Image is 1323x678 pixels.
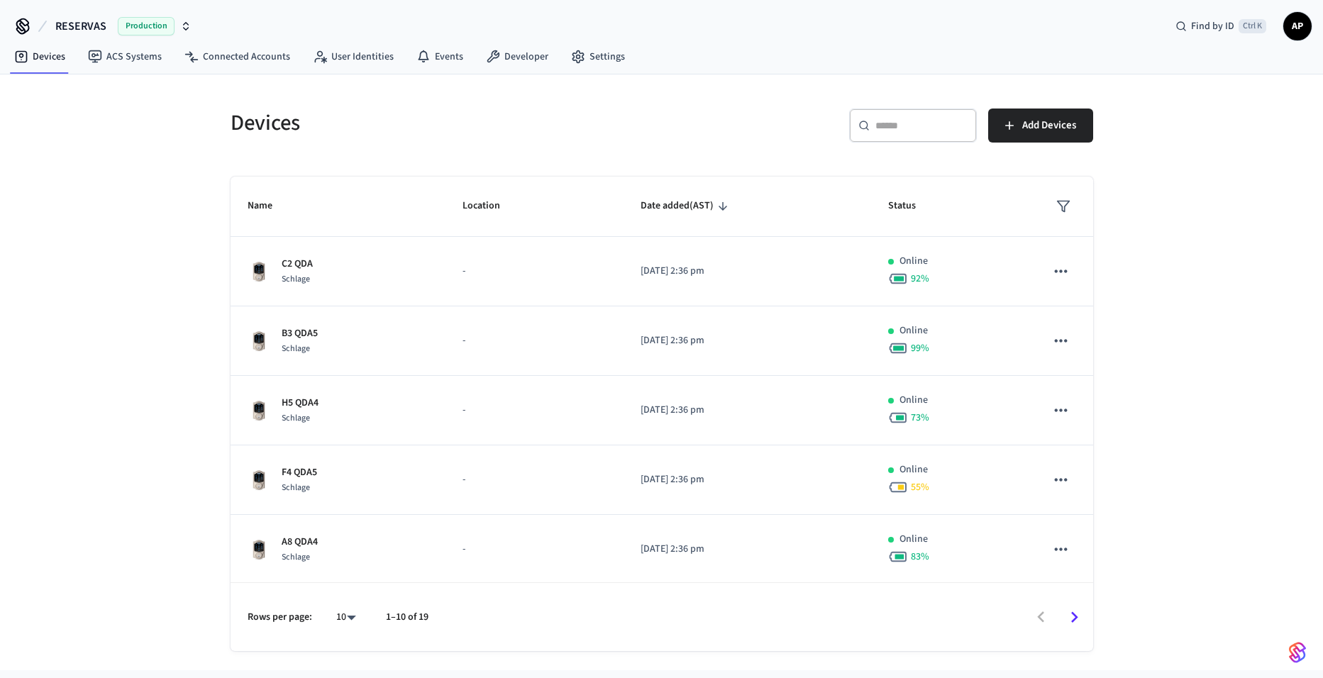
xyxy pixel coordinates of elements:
[911,550,929,564] span: 83 %
[641,472,854,487] p: [DATE] 2:36 pm
[248,330,270,352] img: Schlage Sense Smart Deadbolt with Camelot Trim, Front
[1022,116,1076,135] span: Add Devices
[386,610,428,625] p: 1–10 of 19
[641,542,854,557] p: [DATE] 2:36 pm
[463,472,606,487] p: -
[475,44,560,70] a: Developer
[911,411,929,425] span: 73 %
[641,264,854,279] p: [DATE] 2:36 pm
[1283,12,1312,40] button: AP
[282,412,310,424] span: Schlage
[282,396,319,411] p: H5 QDA4
[463,195,519,217] span: Location
[248,399,270,422] img: Schlage Sense Smart Deadbolt with Camelot Trim, Front
[1289,641,1306,664] img: SeamLogoGradient.69752ec5.svg
[248,260,270,283] img: Schlage Sense Smart Deadbolt with Camelot Trim, Front
[248,610,312,625] p: Rows per page:
[282,551,310,563] span: Schlage
[282,343,310,355] span: Schlage
[282,535,318,550] p: A8 QDA4
[282,257,313,272] p: C2 QDA
[560,44,636,70] a: Settings
[463,264,606,279] p: -
[641,333,854,348] p: [DATE] 2:36 pm
[641,403,854,418] p: [DATE] 2:36 pm
[282,326,318,341] p: B3 QDA5
[463,333,606,348] p: -
[1285,13,1310,39] span: AP
[282,482,310,494] span: Schlage
[911,272,929,286] span: 92 %
[55,18,106,35] span: RESERVAS
[248,538,270,561] img: Schlage Sense Smart Deadbolt with Camelot Trim, Front
[405,44,475,70] a: Events
[899,462,928,477] p: Online
[329,607,363,628] div: 10
[463,542,606,557] p: -
[899,323,928,338] p: Online
[77,44,173,70] a: ACS Systems
[3,44,77,70] a: Devices
[1239,19,1266,33] span: Ctrl K
[899,532,928,547] p: Online
[463,403,606,418] p: -
[118,17,175,35] span: Production
[248,469,270,491] img: Schlage Sense Smart Deadbolt with Camelot Trim, Front
[248,195,291,217] span: Name
[899,393,928,408] p: Online
[282,273,310,285] span: Schlage
[231,109,653,138] h5: Devices
[911,341,929,355] span: 99 %
[1058,601,1091,634] button: Go to next page
[301,44,405,70] a: User Identities
[1164,13,1278,39] div: Find by IDCtrl K
[173,44,301,70] a: Connected Accounts
[988,109,1093,143] button: Add Devices
[641,195,732,217] span: Date added(AST)
[888,195,934,217] span: Status
[282,465,317,480] p: F4 QDA5
[911,480,929,494] span: 55 %
[1191,19,1234,33] span: Find by ID
[899,254,928,269] p: Online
